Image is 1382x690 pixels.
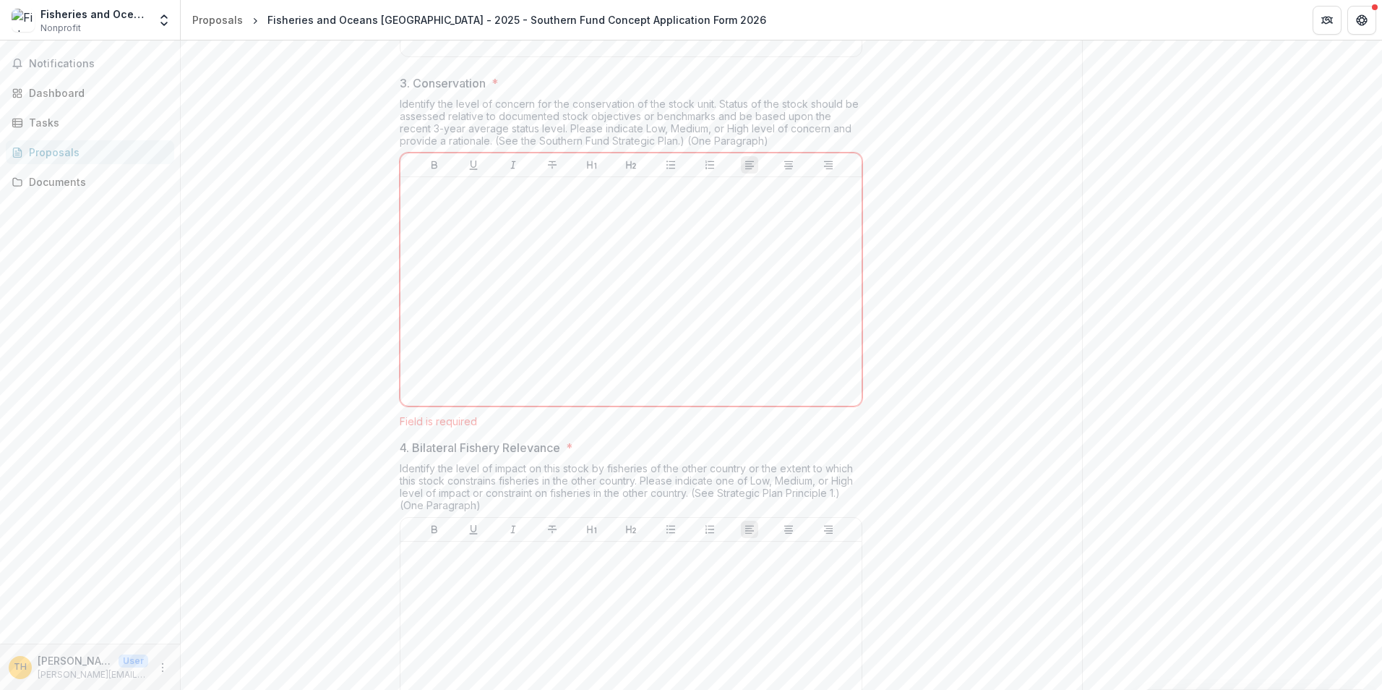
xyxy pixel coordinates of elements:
div: Fisheries and Oceans [GEOGRAPHIC_DATA] - 2025 - Southern Fund Concept Application Form 2026 [267,12,766,27]
div: Proposals [192,12,243,27]
button: Align Right [820,521,837,538]
div: Field is required [400,415,862,427]
p: 4. Bilateral Fishery Relevance [400,439,560,456]
nav: breadcrumb [186,9,772,30]
button: Heading 1 [583,521,601,538]
button: Align Right [820,156,837,174]
div: Identify the level of impact on this stock by fisheries of the other country or the extent to whi... [400,462,862,517]
span: Nonprofit [40,22,81,35]
button: Strike [544,521,561,538]
button: Open entity switcher [154,6,174,35]
p: 3. Conservation [400,74,486,92]
button: Align Left [741,156,758,174]
button: Bold [426,521,443,538]
div: Fisheries and Oceans [GEOGRAPHIC_DATA] [40,7,148,22]
button: Align Center [780,521,797,538]
a: Dashboard [6,81,174,105]
button: Ordered List [701,156,718,174]
div: Identify the level of concern for the conservation of the stock unit. Status of the stock should ... [400,98,862,153]
div: Dashboard [29,85,163,101]
button: Strike [544,156,561,174]
button: Underline [465,521,482,538]
button: Bullet List [662,521,679,538]
button: Notifications [6,52,174,75]
button: Heading 2 [622,521,640,538]
div: Timothy Healy [14,663,27,672]
button: Get Help [1347,6,1376,35]
div: Proposals [29,145,163,160]
button: Underline [465,156,482,174]
button: Partners [1313,6,1342,35]
div: Tasks [29,115,163,130]
a: Documents [6,170,174,194]
a: Tasks [6,111,174,135]
a: Proposals [6,140,174,164]
button: Heading 1 [583,156,601,174]
div: Documents [29,174,163,189]
button: Align Center [780,156,797,174]
button: Align Left [741,521,758,538]
button: Italicize [505,156,522,174]
img: Fisheries and Oceans Canada [12,9,35,32]
button: Ordered List [701,521,718,538]
p: [PERSON_NAME][EMAIL_ADDRESS][PERSON_NAME][DOMAIN_NAME] [38,668,148,681]
p: [PERSON_NAME] [38,653,113,668]
button: Bold [426,156,443,174]
span: Notifications [29,58,168,70]
p: User [119,655,148,668]
button: Bullet List [662,156,679,174]
button: Italicize [505,521,522,538]
button: Heading 2 [622,156,640,174]
a: Proposals [186,9,249,30]
button: More [154,659,171,676]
